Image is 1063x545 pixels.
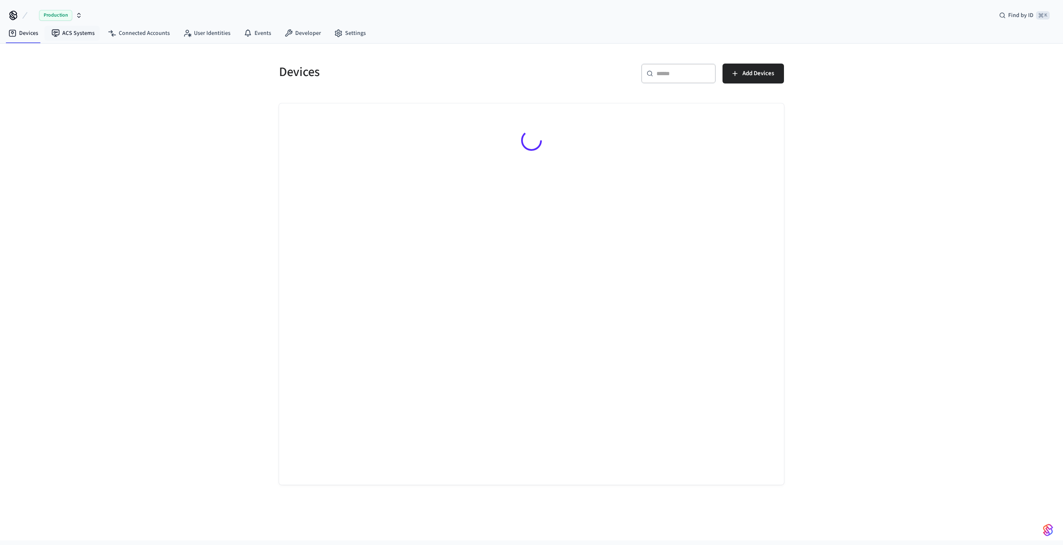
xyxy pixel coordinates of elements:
a: ACS Systems [45,26,101,41]
a: Connected Accounts [101,26,176,41]
span: Production [39,10,72,21]
a: Settings [328,26,372,41]
h5: Devices [279,64,527,81]
span: Find by ID [1008,11,1034,20]
span: ⌘ K [1036,11,1050,20]
button: Add Devices [723,64,784,83]
img: SeamLogoGradient.69752ec5.svg [1043,523,1053,537]
a: User Identities [176,26,237,41]
a: Devices [2,26,45,41]
span: Add Devices [742,68,774,79]
div: Find by ID⌘ K [992,8,1056,23]
a: Events [237,26,278,41]
a: Developer [278,26,328,41]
